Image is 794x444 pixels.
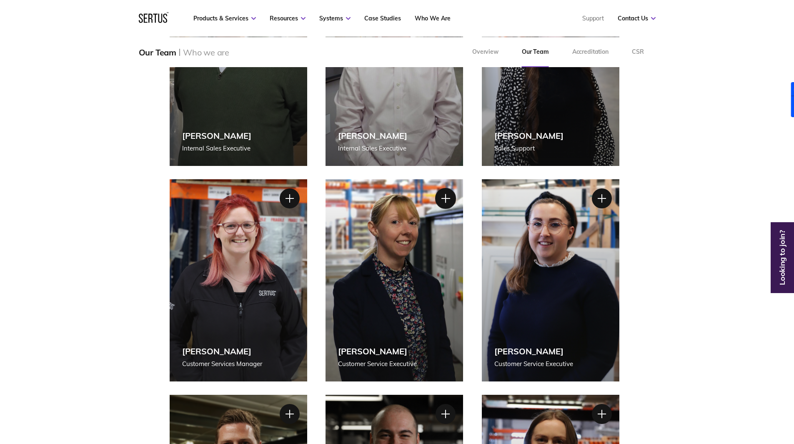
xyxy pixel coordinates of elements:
div: [PERSON_NAME] [182,130,251,141]
div: Sales Support [494,143,564,153]
a: Case Studies [364,15,401,22]
a: CSR [620,37,656,67]
a: Support [582,15,604,22]
div: [PERSON_NAME] [182,346,262,356]
div: Customer Service Executive [338,359,417,369]
a: Looking to join? [773,254,792,261]
a: Overview [461,37,510,67]
div: [PERSON_NAME] [494,346,573,356]
iframe: Chat Widget [644,347,794,444]
div: Internal Sales Executive [182,143,251,153]
div: [PERSON_NAME] [338,130,407,141]
div: [PERSON_NAME] [494,130,564,141]
div: Who we are [183,47,229,58]
div: [PERSON_NAME] [338,346,417,356]
div: Internal Sales Executive [338,143,407,153]
div: Our Team [139,47,176,58]
a: Resources [270,15,306,22]
a: Who We Are [415,15,451,22]
div: Customer Service Executive [494,359,573,369]
div: Customer Services Manager [182,359,262,369]
a: Systems [319,15,351,22]
a: Accreditation [561,37,620,67]
a: Products & Services [193,15,256,22]
a: Contact Us [618,15,656,22]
